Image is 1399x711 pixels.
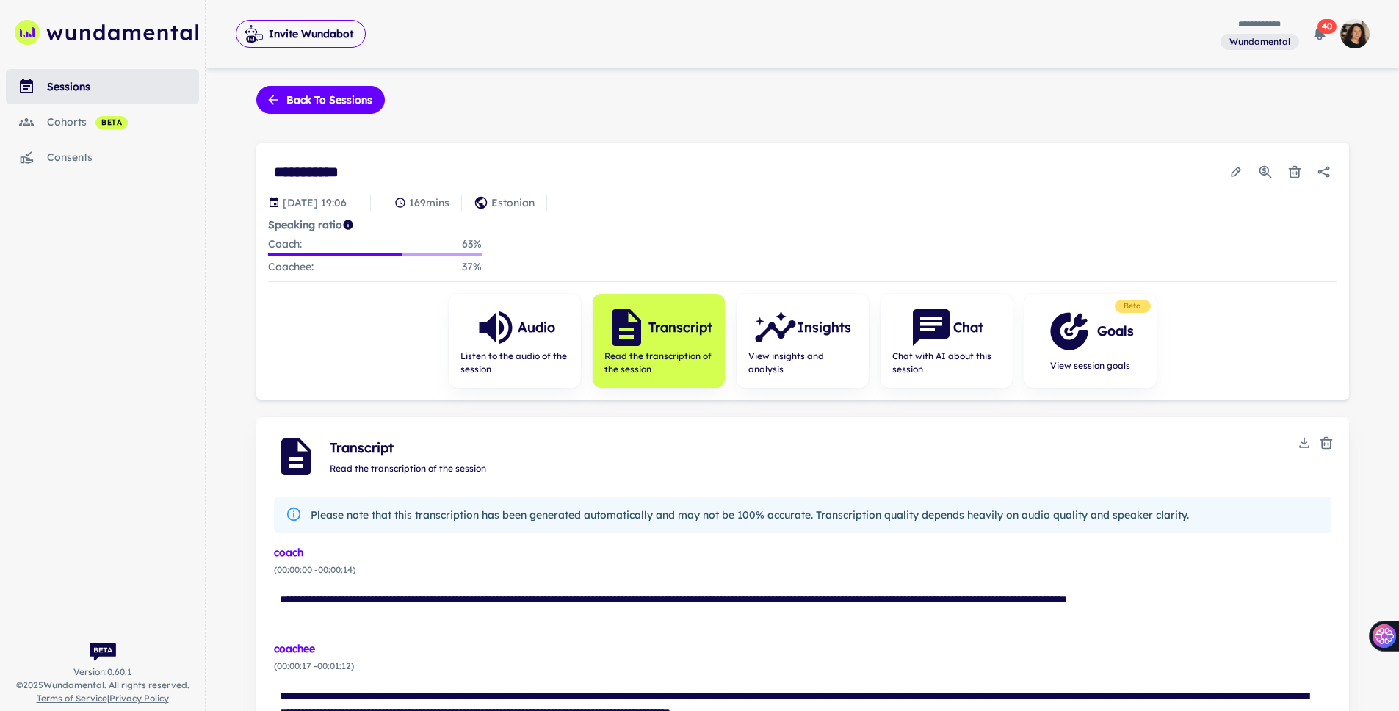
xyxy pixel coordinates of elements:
[256,86,385,114] button: Back to sessions
[491,195,535,211] p: Estonian
[881,294,1013,388] button: ChatChat with AI about this session
[342,219,354,231] svg: Coach/coachee ideal ratio of speaking is roughly 20:80. Mentor/mentee ideal ratio of speaking is ...
[274,545,1331,560] div: coach
[109,693,169,704] a: Privacy Policy
[1281,159,1308,185] button: Delete session
[1311,159,1337,185] button: Share session
[462,259,482,275] p: 37 %
[593,294,725,388] button: TranscriptRead the transcription of the session
[1293,432,1315,454] button: Download
[1047,359,1134,372] span: View session goals
[274,641,1331,657] div: coachee
[1024,294,1157,388] button: GoalsView session goals
[462,236,482,253] p: 63 %
[311,501,1189,529] div: Please note that this transcription has been generated automatically and may not be 100% accurate...
[1315,432,1337,454] button: Delete
[648,317,712,338] h6: Transcript
[274,563,1331,577] span: ( 00:00:00 - 00:00:14 )
[1118,300,1148,312] span: Beta
[6,140,199,175] a: consents
[6,104,199,140] a: cohorts beta
[95,117,128,129] span: beta
[1340,19,1370,48] img: photoURL
[47,114,199,130] div: cohorts
[6,69,199,104] a: sessions
[1221,32,1299,51] span: You are a member of this workspace. Contact your workspace owner for assistance.
[1223,159,1249,185] button: Edit session
[283,195,347,211] p: Session date
[268,236,302,253] p: Coach :
[1305,19,1334,48] button: 40
[1097,321,1134,342] h6: Goals
[604,350,713,376] span: Read the transcription of the session
[268,218,342,231] strong: Speaking ratio
[37,692,169,705] span: |
[330,438,1293,458] span: Transcript
[47,79,199,95] div: sessions
[449,294,581,388] button: AudioListen to the audio of the session
[37,693,107,704] a: Terms of Service
[274,660,1331,673] span: ( 00:00:17 - 00:01:12 )
[748,350,857,376] span: View insights and analysis
[16,679,189,692] span: © 2025 Wundamental. All rights reserved.
[798,317,851,338] h6: Insights
[409,195,449,211] p: 169 mins
[47,149,199,165] div: consents
[1252,159,1279,185] button: Usage Statistics
[1223,35,1296,48] span: Wundamental
[892,350,1001,376] span: Chat with AI about this session
[953,317,983,338] h6: Chat
[330,463,486,474] span: Read the transcription of the session
[236,19,366,48] span: Invite Wundabot to record a meeting
[73,665,131,679] span: Version: 0.60.1
[268,259,314,275] p: Coachee :
[236,20,366,48] button: Invite Wundabot
[460,350,569,376] span: Listen to the audio of the session
[737,294,869,388] button: InsightsView insights and analysis
[1317,19,1337,34] span: 40
[518,317,555,338] h6: Audio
